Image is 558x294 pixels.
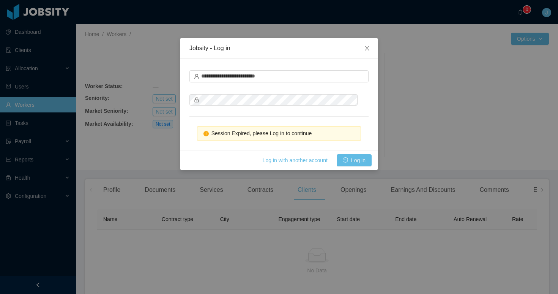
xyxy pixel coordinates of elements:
[189,44,369,52] div: Jobsity - Log in
[211,130,312,136] span: Session Expired, please Log in to continue
[364,45,370,51] i: icon: close
[194,97,199,103] i: icon: lock
[337,154,372,166] button: icon: loginLog in
[257,154,334,166] button: Log in with another account
[356,38,378,59] button: Close
[194,74,199,79] i: icon: user
[203,131,209,136] i: icon: exclamation-circle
